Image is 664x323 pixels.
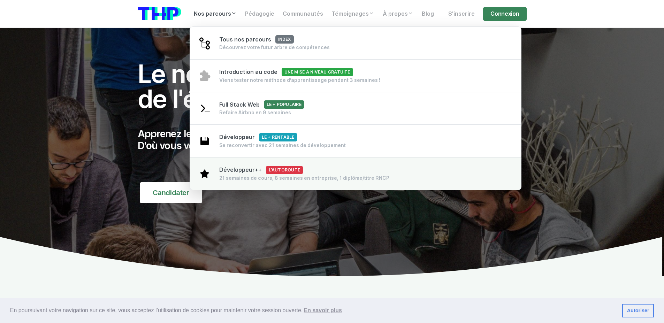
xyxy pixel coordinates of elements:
[198,69,211,82] img: puzzle-4bde4084d90f9635442e68fcf97b7805.svg
[219,134,297,140] span: Développeur
[190,27,521,60] a: Tous nos parcoursindex Découvrez votre futur arbre de compétences
[259,133,297,141] span: Le + rentable
[219,175,389,182] div: 21 semaines de cours, 8 semaines en entreprise, 1 diplôme/titre RNCP
[275,35,294,44] span: index
[483,7,526,21] a: Connexion
[219,109,304,116] div: Refaire Airbnb en 9 semaines
[266,166,303,174] span: L'autoroute
[219,77,381,84] div: Viens tester notre méthode d’apprentissage pendant 3 semaines !
[190,7,241,21] a: Nos parcours
[303,305,343,316] a: learn more about cookies
[219,167,303,173] span: Développeur++
[198,102,211,115] img: terminal-92af89cfa8d47c02adae11eb3e7f907c.svg
[327,7,379,21] a: Témoignages
[379,7,418,21] a: À propos
[622,304,654,318] a: dismiss cookie message
[278,7,327,21] a: Communautés
[219,101,304,108] span: Full Stack Web
[418,7,438,21] a: Blog
[190,92,521,125] a: Full Stack WebLe + populaire Refaire Airbnb en 9 semaines
[219,69,353,75] span: Introduction au code
[190,157,521,190] a: Développeur++L'autoroute 21 semaines de cours, 8 semaines en entreprise, 1 diplôme/titre RNCP
[10,305,617,316] span: En poursuivant votre navigation sur ce site, vous acceptez l’utilisation de cookies pour mainteni...
[190,124,521,157] a: DéveloppeurLe + rentable Se reconvertir avec 21 semaines de développement
[282,68,353,76] span: Une mise à niveau gratuite
[198,37,211,49] img: git-4-38d7f056ac829478e83c2c2dd81de47b.svg
[138,128,394,152] p: Apprenez les compétences D'où vous voulez, en communauté.
[138,61,394,111] h1: Le nouveau standard de l'éducation.
[138,7,181,20] img: logo
[198,167,211,180] img: star-1b1639e91352246008672c7d0108e8fd.svg
[140,182,202,203] a: Candidater
[198,135,211,147] img: save-2003ce5719e3e880618d2f866ea23079.svg
[190,59,521,92] a: Introduction au codeUne mise à niveau gratuite Viens tester notre méthode d’apprentissage pendant...
[219,36,294,43] span: Tous nos parcours
[264,100,304,109] span: Le + populaire
[241,7,278,21] a: Pédagogie
[219,44,330,51] div: Découvrez votre futur arbre de compétences
[219,142,346,149] div: Se reconvertir avec 21 semaines de développement
[444,7,479,21] a: S'inscrire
